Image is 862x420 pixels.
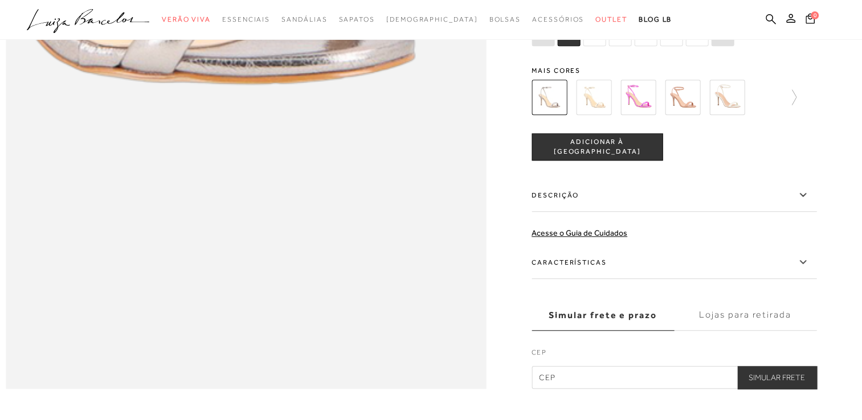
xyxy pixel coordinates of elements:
button: Simular Frete [737,366,816,389]
a: noSubCategoriesText [595,9,627,30]
span: Essenciais [222,15,270,23]
span: [DEMOGRAPHIC_DATA] [386,15,478,23]
a: noSubCategoriesText [386,9,478,30]
span: Sandálias [281,15,327,23]
span: Mais cores [532,67,816,74]
span: Bolsas [489,15,521,23]
span: 0 [811,11,819,19]
label: CEP [532,347,816,363]
a: BLOG LB [639,9,672,30]
span: Acessórios [532,15,584,23]
img: SANDÁLIA DE SALTO ALTO FINO EM METALIZADO OURO [576,80,611,115]
img: SANDÁLIA DE SALTO ALTO FINO EM VERNIZ BRANCO GELO [709,80,745,115]
button: ADICIONAR À [GEOGRAPHIC_DATA] [532,133,663,160]
button: 0 [802,13,818,28]
a: noSubCategoriesText [222,9,270,30]
img: SANDÁLIA DE SALTO ALTO FINO EM VERNIZ BEGE [665,80,700,115]
a: noSubCategoriesText [162,9,211,30]
a: noSubCategoriesText [281,9,327,30]
a: noSubCategoriesText [532,9,584,30]
label: Lojas para retirada [674,300,816,331]
span: ADICIONAR À [GEOGRAPHIC_DATA] [532,137,662,157]
label: Simular frete e prazo [532,300,674,331]
img: SANDÁLIA DE SALTO ALTO FINO EM METALIZADO ROSA PINK [620,80,656,115]
span: Verão Viva [162,15,211,23]
a: noSubCategoriesText [489,9,521,30]
span: Outlet [595,15,627,23]
label: Características [532,246,816,279]
span: BLOG LB [639,15,672,23]
a: noSubCategoriesText [338,9,374,30]
span: Sapatos [338,15,374,23]
label: Descrição [532,179,816,212]
img: SANDÁLIA DE SALTO ALTO FINO EM METALIZADO CHUMBO [532,80,567,115]
input: CEP [532,366,816,389]
a: Acesse o Guia de Cuidados [532,228,627,237]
